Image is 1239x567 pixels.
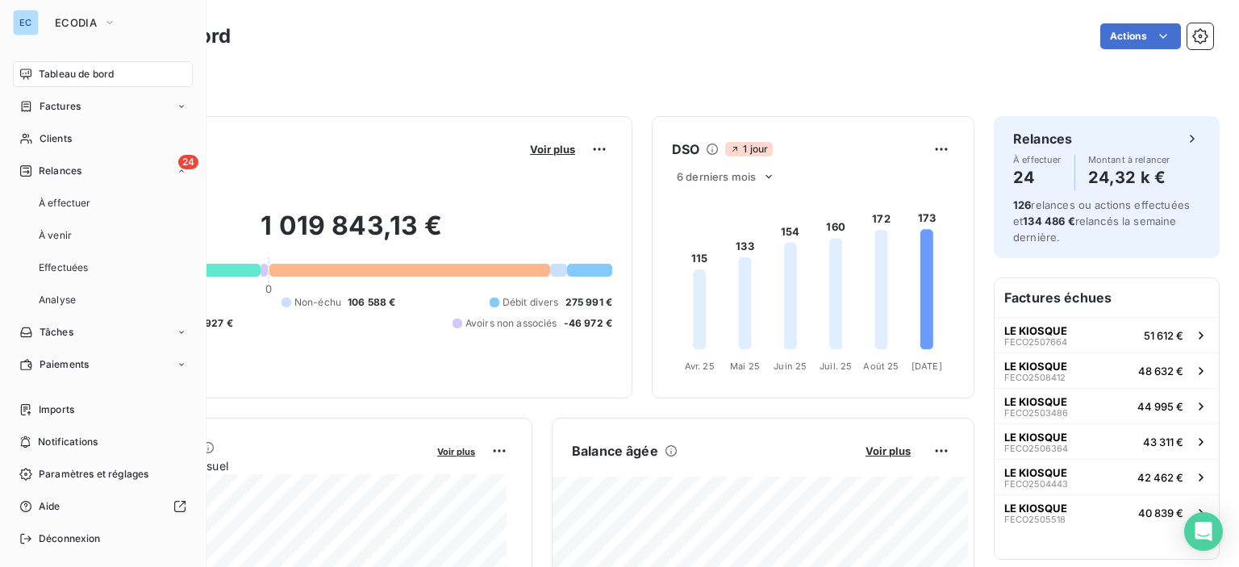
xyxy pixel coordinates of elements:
[912,361,942,372] tspan: [DATE]
[995,494,1219,530] button: LE KIOSQUEFECO250551840 839 €
[1100,23,1181,49] button: Actions
[348,295,395,310] span: 106 588 €
[1143,436,1183,448] span: 43 311 €
[530,143,575,156] span: Voir plus
[1004,408,1068,418] span: FECO2503486
[677,170,756,183] span: 6 derniers mois
[1023,215,1074,227] span: 134 486 €
[1004,373,1066,382] span: FECO2508412
[1088,155,1170,165] span: Montant à relancer
[437,446,475,457] span: Voir plus
[685,361,715,372] tspan: Avr. 25
[730,361,760,372] tspan: Mai 25
[39,293,76,307] span: Analyse
[38,435,98,449] span: Notifications
[40,325,73,340] span: Tâches
[564,316,612,331] span: -46 972 €
[55,16,97,29] span: ECODIA
[39,402,74,417] span: Imports
[995,388,1219,423] button: LE KIOSQUEFECO250348644 995 €
[1138,365,1183,377] span: 48 632 €
[525,142,580,156] button: Voir plus
[1088,165,1170,190] h4: 24,32 k €
[672,140,699,159] h6: DSO
[1004,324,1067,337] span: LE KIOSQUE
[465,316,557,331] span: Avoirs non associés
[1013,165,1062,190] h4: 24
[1004,502,1067,515] span: LE KIOSQUE
[1013,198,1031,211] span: 126
[820,361,852,372] tspan: Juil. 25
[13,10,39,35] div: EC
[39,532,101,546] span: Déconnexion
[40,357,89,372] span: Paiements
[13,494,193,519] a: Aide
[432,444,480,458] button: Voir plus
[1144,329,1183,342] span: 51 612 €
[1004,395,1067,408] span: LE KIOSQUE
[1004,360,1067,373] span: LE KIOSQUE
[178,155,198,169] span: 24
[39,228,72,243] span: À venir
[1013,129,1072,148] h6: Relances
[294,295,341,310] span: Non-échu
[1013,198,1190,244] span: relances ou actions effectuées et relancés la semaine dernière.
[995,317,1219,352] button: LE KIOSQUEFECO250766451 612 €
[39,499,60,514] span: Aide
[39,261,89,275] span: Effectuées
[565,295,612,310] span: 275 991 €
[40,99,81,114] span: Factures
[503,295,559,310] span: Débit divers
[39,467,148,482] span: Paramètres et réglages
[39,67,114,81] span: Tableau de bord
[1004,337,1067,347] span: FECO2507664
[1138,507,1183,519] span: 40 839 €
[725,142,773,156] span: 1 jour
[866,444,911,457] span: Voir plus
[572,441,658,461] h6: Balance âgée
[1184,512,1223,551] div: Open Intercom Messenger
[774,361,807,372] tspan: Juin 25
[265,282,272,295] span: 0
[1004,479,1068,489] span: FECO2504443
[1137,471,1183,484] span: 42 462 €
[91,210,612,258] h2: 1 019 843,13 €
[39,196,91,211] span: À effectuer
[861,444,916,458] button: Voir plus
[1004,466,1067,479] span: LE KIOSQUE
[995,459,1219,494] button: LE KIOSQUEFECO250444342 462 €
[1004,444,1068,453] span: FECO2506364
[91,457,426,474] span: Chiffre d'affaires mensuel
[1004,431,1067,444] span: LE KIOSQUE
[40,131,72,146] span: Clients
[863,361,899,372] tspan: Août 25
[995,423,1219,459] button: LE KIOSQUEFECO250636443 311 €
[39,164,81,178] span: Relances
[1004,515,1066,524] span: FECO2505518
[1013,155,1062,165] span: À effectuer
[1137,400,1183,413] span: 44 995 €
[995,278,1219,317] h6: Factures échues
[995,352,1219,388] button: LE KIOSQUEFECO250841248 632 €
